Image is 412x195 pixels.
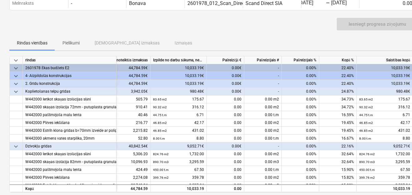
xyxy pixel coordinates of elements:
[153,150,204,158] div: 1,732.00
[153,182,204,189] div: 3,597.84
[153,137,165,140] small: 8.00 t.m
[129,0,146,6] div: Bonava
[359,135,410,142] div: 8.80
[25,95,114,103] div: W442000 Ierīkot skaņas izolācijas slāni
[359,150,410,158] div: 1,732.00
[319,80,357,88] div: 22.40%
[25,88,114,95] div: Koplietošanas telpu grīdas
[207,150,244,158] div: 0.00
[153,95,204,103] div: 175.67
[319,119,357,127] div: 19.45%
[244,182,282,189] div: 0.00 m2
[359,152,375,156] small: 824.76 m2
[151,72,207,80] div: 10,033.19€
[359,184,375,187] small: 399.76 m2
[153,111,204,119] div: 6.71
[319,150,357,158] div: 32.64%
[359,158,410,166] div: 3,295.59
[359,129,373,132] small: 46.85 m2
[153,105,167,109] small: 90.32 m2
[244,158,282,166] div: 0.00 m3
[23,56,117,64] div: rindas
[207,158,244,166] div: 0.00
[207,64,244,72] div: 0.00€
[153,121,167,125] small: 46.85 m2
[244,174,282,182] div: 0.00 m2
[282,64,319,72] div: 0.00%
[244,127,282,135] div: 0.00 m2
[153,174,204,182] div: 359.78
[282,119,319,127] div: 0.00%
[282,150,319,158] div: 0.00%
[151,80,207,88] div: 10,033.19€
[207,111,244,119] div: 0.00
[153,135,204,142] div: 8.80
[359,160,375,164] small: 890.70 m3
[153,113,167,117] small: 44.75 t.m
[282,135,319,142] div: 0.00%
[153,152,169,156] small: 824.76 m2
[319,88,357,95] div: 24.87%
[246,0,282,6] div: Scand Direct SIA
[319,111,357,119] div: 16.59%
[319,127,357,135] div: 19.45%
[25,182,114,189] div: W442000 Estrih klona grīdas b=60mm izveide ar polipropilena šķiedru (180g/0,2m3)
[153,127,204,135] div: 431.02
[17,40,47,46] p: Rindas vienības
[359,113,373,117] small: 44.75 t.m
[282,111,319,119] div: 0.00%
[207,184,244,192] div: 0.00
[12,64,20,72] span: keyboard_arrow_down
[359,119,410,127] div: 42.17
[282,158,319,166] div: 0.00%
[207,80,244,88] div: 0.00€
[282,174,319,182] div: 0.00%
[359,168,375,172] small: 450.00 t.m
[244,56,282,64] div: Pašreizējais #
[282,80,319,88] div: 0.00%
[25,174,114,182] div: W442000 Plēves ieklāšana
[282,88,319,95] div: 0.00%
[244,166,282,174] div: 0.00 t.m
[319,174,357,182] div: 15.82%
[25,64,114,72] div: 2601978 Ēkas budžets E2
[359,111,410,119] div: 6.71
[207,166,244,174] div: 0.00
[187,0,405,6] div: 2601978_012_Scan_Direct_SIA_20250613_Ligums_Estrich_gridu_izbuve_2025-2_S8_1karta (1).pdf
[12,143,20,150] span: keyboard_arrow_down
[71,0,72,6] div: -
[319,182,357,189] div: 15.82%
[151,88,207,95] div: 980.48€
[25,150,114,158] div: W442000 Ierīkot skaņas izolācijas slāni
[207,56,244,64] div: Pašreizējā €
[207,119,244,127] div: 0.00
[244,95,282,103] div: 0.00 m2
[359,98,373,101] small: 83.65 m2
[12,80,20,88] span: keyboard_arrow_down
[153,129,167,132] small: 46.85 m2
[359,182,410,189] div: 3,597.84
[244,64,282,72] div: -
[244,72,282,80] div: -
[359,121,373,125] small: 46.85 m2
[359,105,373,109] small: 90.32 m2
[319,166,357,174] div: 15.90%
[25,103,114,111] div: W442000 skaņas izolācija 72mm - putuplasta granulas ar saistvielu (mašīnas recepte: putuplasta gr...
[153,160,169,164] small: 890.70 m3
[319,95,357,103] div: 34.73%
[282,127,319,135] div: 0.00%
[359,95,410,103] div: 175.67
[326,1,330,5] div: -
[207,135,244,142] div: 0.00
[25,135,114,142] div: W442000 akmens vates starplika, 20mm
[207,72,244,80] div: 0.00€
[153,168,169,172] small: 450.00 t.m
[319,56,357,64] div: Kopā %
[25,80,114,88] div: 2. Grīdu konstrukcija
[25,72,114,80] div: 4- Aizpildošās konstrukcijas
[62,40,80,46] p: Pielikumi
[244,80,282,88] div: -
[207,103,244,111] div: 0.00
[282,182,319,189] div: 0.00%
[359,103,410,111] div: 316.12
